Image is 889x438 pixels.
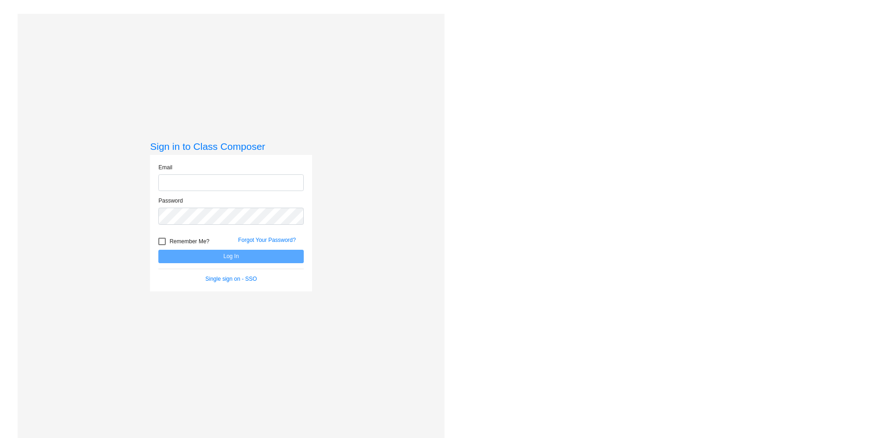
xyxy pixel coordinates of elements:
span: Remember Me? [169,236,209,247]
a: Forgot Your Password? [238,237,296,243]
label: Password [158,197,183,205]
a: Single sign on - SSO [206,276,257,282]
h3: Sign in to Class Composer [150,141,312,152]
label: Email [158,163,172,172]
button: Log In [158,250,304,263]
